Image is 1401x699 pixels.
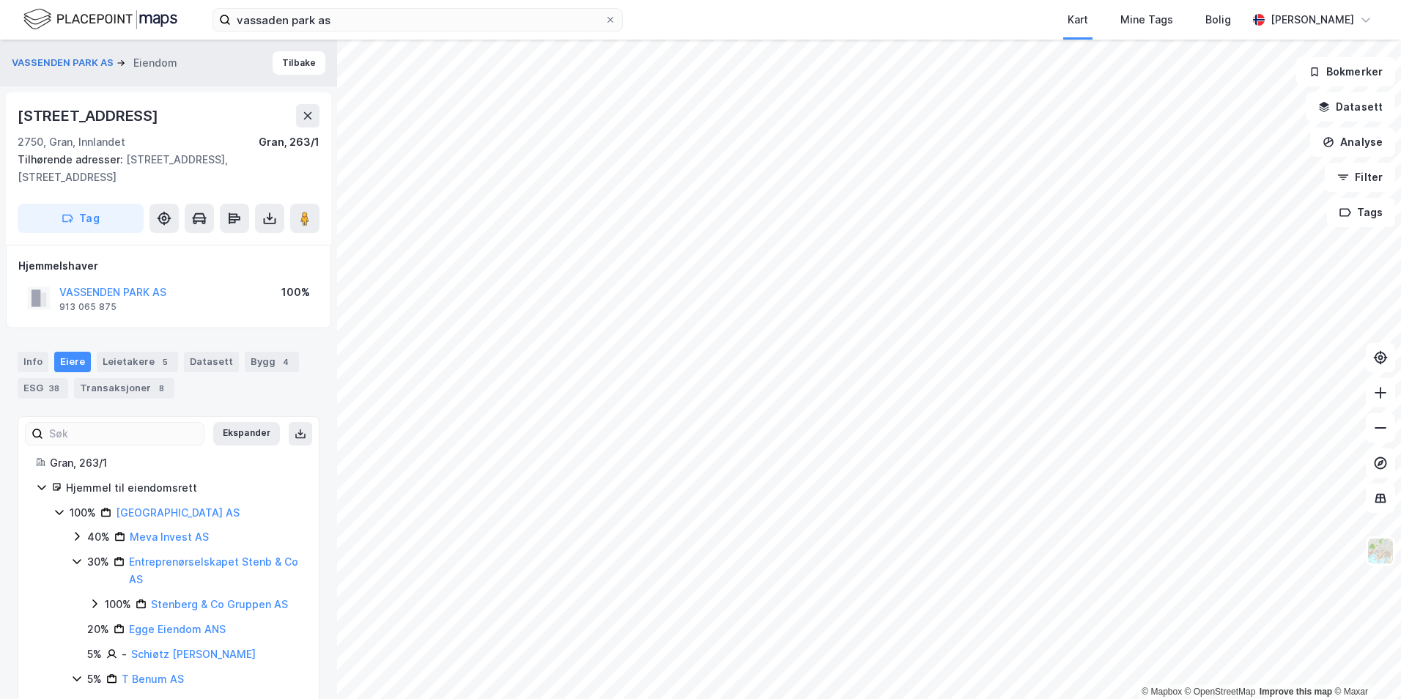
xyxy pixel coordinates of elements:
div: Kart [1068,11,1088,29]
a: Egge Eiendom ANS [129,623,226,635]
div: ESG [18,378,68,399]
div: 913 065 875 [59,301,117,313]
div: 2750, Gran, Innlandet [18,133,125,151]
button: Datasett [1306,92,1395,122]
button: Ekspander [213,422,280,445]
a: T Benum AS [122,673,184,685]
div: Hjemmelshaver [18,257,319,275]
div: Bolig [1205,11,1231,29]
div: Mine Tags [1120,11,1173,29]
button: Tilbake [273,51,325,75]
div: 100% [281,284,310,301]
a: Entreprenørselskapet Stenb & Co AS [129,555,298,585]
div: Bygg [245,352,299,372]
a: Meva Invest AS [130,530,209,543]
div: Datasett [184,352,239,372]
div: [STREET_ADDRESS], [STREET_ADDRESS] [18,151,308,186]
span: Tilhørende adresser: [18,153,126,166]
div: 100% [70,504,96,522]
button: VASSENDEN PARK AS [12,56,117,70]
div: 100% [105,596,131,613]
div: 20% [87,621,109,638]
div: 5% [87,646,102,663]
div: 38 [46,381,62,396]
input: Søk på adresse, matrikkel, gårdeiere, leietakere eller personer [231,9,605,31]
div: Transaksjoner [74,378,174,399]
div: Gran, 263/1 [50,454,301,472]
div: - [122,646,127,663]
div: 30% [87,553,109,571]
div: Hjemmel til eiendomsrett [66,479,301,497]
div: 5% [87,670,102,688]
div: 8 [154,381,169,396]
div: 4 [278,355,293,369]
div: Gran, 263/1 [259,133,319,151]
div: [PERSON_NAME] [1271,11,1354,29]
button: Tag [18,204,144,233]
img: logo.f888ab2527a4732fd821a326f86c7f29.svg [23,7,177,32]
img: Z [1367,537,1394,565]
div: Info [18,352,48,372]
div: 5 [158,355,172,369]
button: Analyse [1310,127,1395,157]
div: Leietakere [97,352,178,372]
a: Schiøtz [PERSON_NAME] [131,648,256,660]
button: Tags [1327,198,1395,227]
div: 40% [87,528,110,546]
button: Bokmerker [1296,57,1395,86]
a: Mapbox [1142,687,1182,697]
a: OpenStreetMap [1185,687,1256,697]
div: [STREET_ADDRESS] [18,104,161,127]
input: Søk [43,423,204,445]
a: Stenberg & Co Gruppen AS [151,598,288,610]
div: Eiere [54,352,91,372]
button: Filter [1325,163,1395,192]
a: [GEOGRAPHIC_DATA] AS [116,506,240,519]
div: Eiendom [133,54,177,72]
a: Improve this map [1260,687,1332,697]
iframe: Chat Widget [1328,629,1401,699]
